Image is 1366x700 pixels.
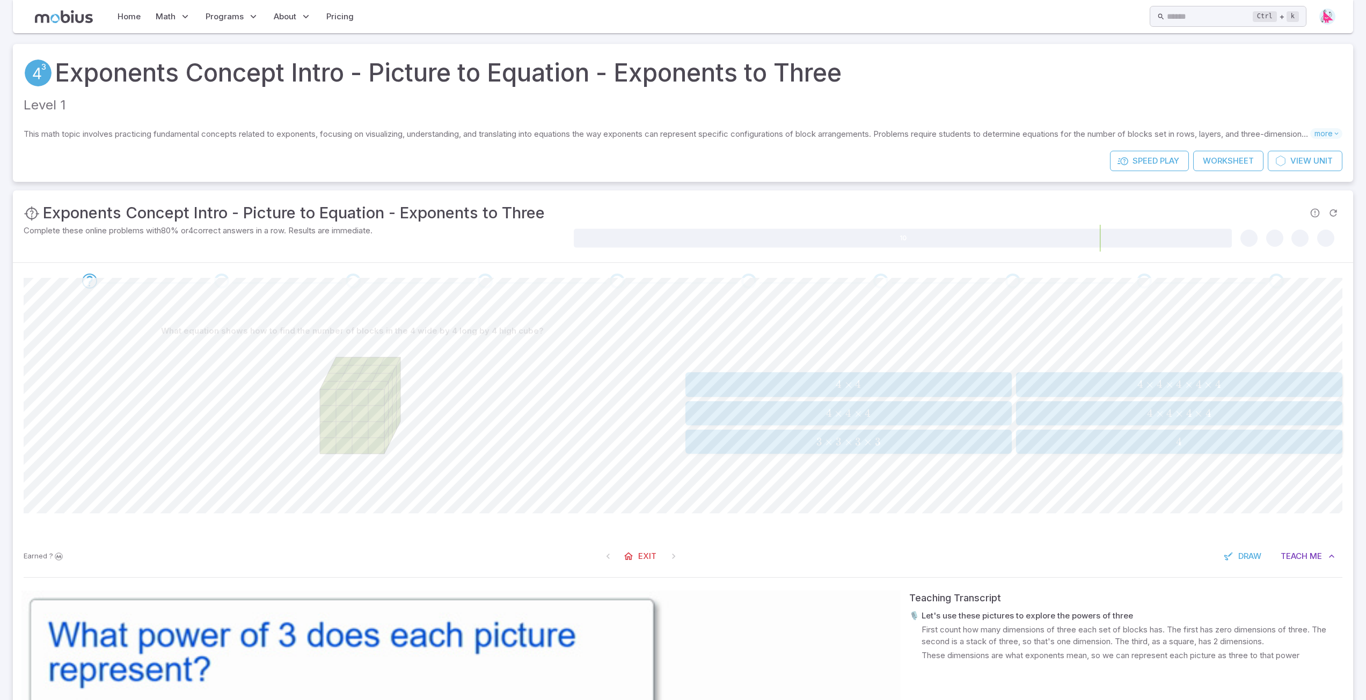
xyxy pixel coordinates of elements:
[1268,151,1342,171] a: ViewUnit
[836,378,842,391] span: 4
[1310,550,1322,562] span: Me
[24,128,1310,140] p: This math topic involves practicing fundamental concepts related to exponents, focusing on visual...
[274,11,296,23] span: About
[922,610,1133,622] p: Let's use these pictures to explore the powers of three
[844,435,853,448] span: ×
[1306,204,1324,222] span: Report an issue with the question
[1137,274,1152,289] div: Go to the next question
[638,550,656,562] span: Exit
[1281,550,1307,562] span: Teach
[1206,407,1211,420] span: 4
[1133,155,1158,167] span: Speed
[1287,11,1299,22] kbd: k
[664,547,683,566] span: On Latest Question
[24,551,64,562] p: Earn Mobius dollars to buy game boosters
[845,407,851,420] span: 4
[206,11,244,23] span: Programs
[610,274,625,289] div: Go to the next question
[1253,11,1277,22] kbd: Ctrl
[836,435,842,448] span: 3
[909,610,919,622] p: 🎙️
[824,435,833,448] span: ×
[323,4,357,29] a: Pricing
[618,546,664,566] a: Exit
[1176,378,1182,391] span: 4
[1186,407,1192,420] span: 4
[1157,378,1163,391] span: 4
[873,274,888,289] div: Go to the next question
[1218,546,1269,566] button: Draw
[909,591,1345,606] div: Teaching Transcript
[1238,550,1261,562] span: Draw
[1204,378,1212,391] span: ×
[1166,407,1172,420] span: 4
[922,650,1299,661] p: These dimensions are what exponents mean, so we can represent each picture as three to that power
[214,274,229,289] div: Go to the next question
[834,407,843,420] span: ×
[1313,155,1333,167] span: Unit
[1145,378,1154,391] span: ×
[816,435,822,448] span: 3
[24,551,47,562] span: Earned
[24,225,572,237] p: Complete these online problems with 80 % or 4 correct answers in a row. Results are immediate.
[1176,435,1182,448] span: 4
[1137,378,1143,391] span: 4
[855,435,861,448] span: 3
[346,274,361,289] div: Go to the next question
[1175,407,1184,420] span: ×
[854,407,863,420] span: ×
[1324,204,1342,222] span: Refresh Question
[855,378,861,391] span: 4
[55,55,842,91] a: Exponents Concept Intro - Picture to Equation - Exponents to Three
[156,11,176,23] span: Math
[1147,407,1153,420] span: 4
[1160,155,1179,167] span: Play
[1215,378,1221,391] span: 4
[1005,274,1020,289] div: Go to the next question
[1253,10,1299,23] div: +
[741,274,756,289] div: Go to the next question
[1319,9,1335,25] img: right-triangle.svg
[24,58,53,87] a: Exponents
[922,624,1345,647] p: First count how many dimensions of three each set of blocks has. The first has zero dimensions of...
[1273,546,1342,566] button: TeachMe
[24,95,1342,115] p: Level 1
[49,551,53,562] span: ?
[161,325,544,337] p: What equation shows how to find the number of blocks in the 4 wide by 4 long by 4 high cube?
[1156,407,1164,420] span: ×
[826,407,832,420] span: 4
[875,435,881,448] span: 3
[598,547,618,566] span: On First Question
[1110,151,1189,171] a: SpeedPlay
[1165,378,1174,391] span: ×
[844,378,853,391] span: ×
[82,274,97,289] div: Go to the next question
[114,4,144,29] a: Home
[1196,378,1202,391] span: 4
[1185,378,1193,391] span: ×
[864,435,872,448] span: ×
[43,201,545,225] h3: Exponents Concept Intro - Picture to Equation - Exponents to Three
[1194,407,1203,420] span: ×
[1193,151,1263,171] a: Worksheet
[865,407,871,420] span: 4
[1269,274,1284,289] div: Go to the next question
[1290,155,1311,167] span: View
[478,274,493,289] div: Go to the next question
